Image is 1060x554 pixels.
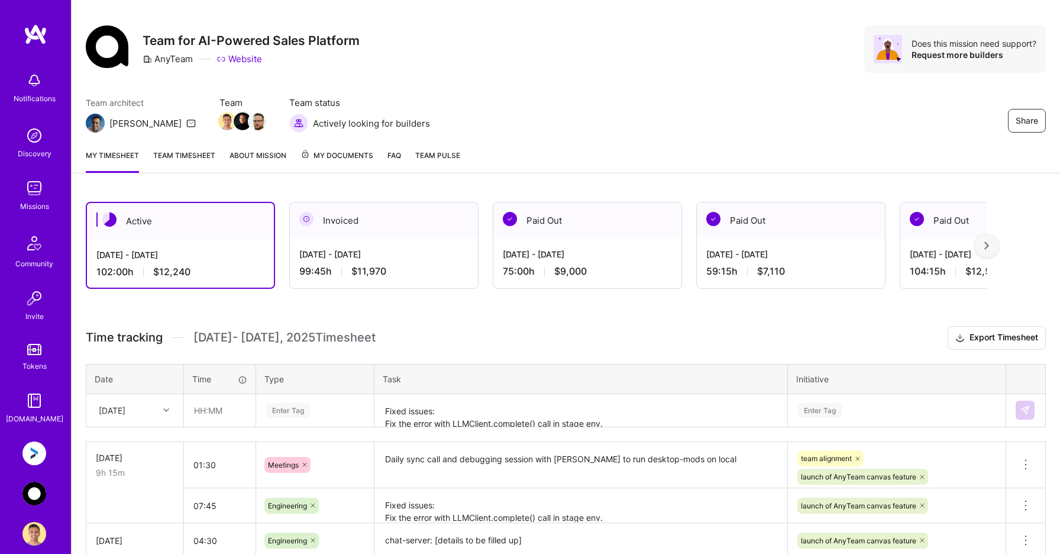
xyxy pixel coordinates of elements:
span: Actively looking for builders [313,117,430,130]
div: Invite [25,310,44,323]
img: Team Member Avatar [249,112,267,130]
img: Community [20,229,49,257]
div: [DATE] [96,452,174,464]
input: HH:MM [185,395,255,426]
span: Team Pulse [415,151,460,160]
span: Engineering [268,536,307,545]
div: Notifications [14,92,56,105]
div: [DATE] - [DATE] [299,248,468,260]
a: Team Member Avatar [235,111,250,131]
span: Meetings [268,460,299,469]
div: Tokens [22,360,47,372]
th: Task [374,364,788,394]
span: launch of AnyTeam canvas feature [801,501,916,510]
a: User Avatar [20,522,49,546]
div: 59:15 h [706,265,875,278]
a: My timesheet [86,149,139,173]
div: Initiative [796,373,997,385]
span: Engineering [268,501,307,510]
div: [DATE] - [DATE] [706,248,875,260]
div: [DOMAIN_NAME] [6,413,63,425]
div: 9h 15m [96,466,174,479]
div: Enter Tag [798,401,842,420]
div: Missions [20,200,49,212]
span: Time tracking [86,330,163,345]
textarea: Fixed issues: Fix the error with LLMClient.complete() call in stage env. Made LLMCLient work by c... [376,489,786,522]
a: Anguleris: BIMsmart AI MVP [20,442,49,465]
span: $12,240 [153,266,190,278]
span: launch of AnyTeam canvas feature [801,536,916,545]
a: Team Pulse [415,149,460,173]
input: HH:MM [184,490,256,521]
div: [DATE] - [DATE] [96,249,264,261]
div: Time [192,373,247,385]
img: Submit [1020,405,1030,415]
div: [DATE] [96,534,174,547]
i: icon Mail [186,118,196,128]
div: 75:00 h [503,265,672,278]
img: Paid Out [706,212,720,226]
img: Invoiced [299,212,314,226]
span: $7,110 [757,265,785,278]
div: AnyTeam [143,53,193,65]
div: Invoiced [290,202,478,239]
th: Date [86,364,184,394]
a: FAQ [387,149,401,173]
span: $9,000 [554,265,587,278]
img: bell [22,69,46,92]
img: right [984,241,989,250]
a: My Documents [300,149,373,173]
div: Enter Tag [266,401,310,420]
a: Website [216,53,262,65]
i: icon Chevron [163,407,169,413]
span: $12,510 [965,265,1001,278]
img: Team Architect [86,114,105,133]
img: Anguleris: BIMsmart AI MVP [22,442,46,465]
div: [PERSON_NAME] [109,117,182,130]
a: About Mission [230,149,286,173]
div: Active [87,203,274,239]
a: Team Member Avatar [219,111,235,131]
a: Team timesheet [153,149,215,173]
img: Avatar [874,35,902,63]
button: Export Timesheet [948,326,1046,350]
span: Share [1016,115,1038,127]
img: Company Logo [86,25,128,68]
img: AnyTeam: Team for AI-Powered Sales Platform [22,482,46,505]
img: Paid Out [503,212,517,226]
span: [DATE] - [DATE] , 2025 Timesheet [193,330,376,345]
button: Share [1008,109,1046,133]
img: Active [102,212,117,227]
img: teamwork [22,176,46,200]
th: Type [256,364,374,394]
div: Community [15,257,53,270]
input: HH:MM [184,449,256,481]
img: Team Member Avatar [218,112,236,130]
div: Request more builders [912,49,1036,60]
img: Team Member Avatar [234,112,251,130]
div: [DATE] [99,404,125,417]
h3: Team for AI-Powered Sales Platform [143,33,360,48]
img: tokens [27,344,41,355]
span: team alignment [801,454,852,463]
i: icon CompanyGray [143,54,152,64]
img: Paid Out [910,212,924,226]
span: launch of AnyTeam canvas feature [801,472,916,481]
img: guide book [22,389,46,413]
span: Team status [289,96,430,109]
span: My Documents [300,149,373,162]
div: Discovery [18,147,51,160]
div: 102:00 h [96,266,264,278]
div: Paid Out [493,202,681,239]
span: Team [219,96,266,109]
img: logo [24,24,47,45]
img: Invite [22,286,46,310]
div: Does this mission need support? [912,38,1036,49]
img: Actively looking for builders [289,114,308,133]
span: $11,970 [351,265,386,278]
div: [DATE] - [DATE] [503,248,672,260]
a: AnyTeam: Team for AI-Powered Sales Platform [20,482,49,505]
img: discovery [22,124,46,147]
img: User Avatar [22,522,46,546]
a: Team Member Avatar [250,111,266,131]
